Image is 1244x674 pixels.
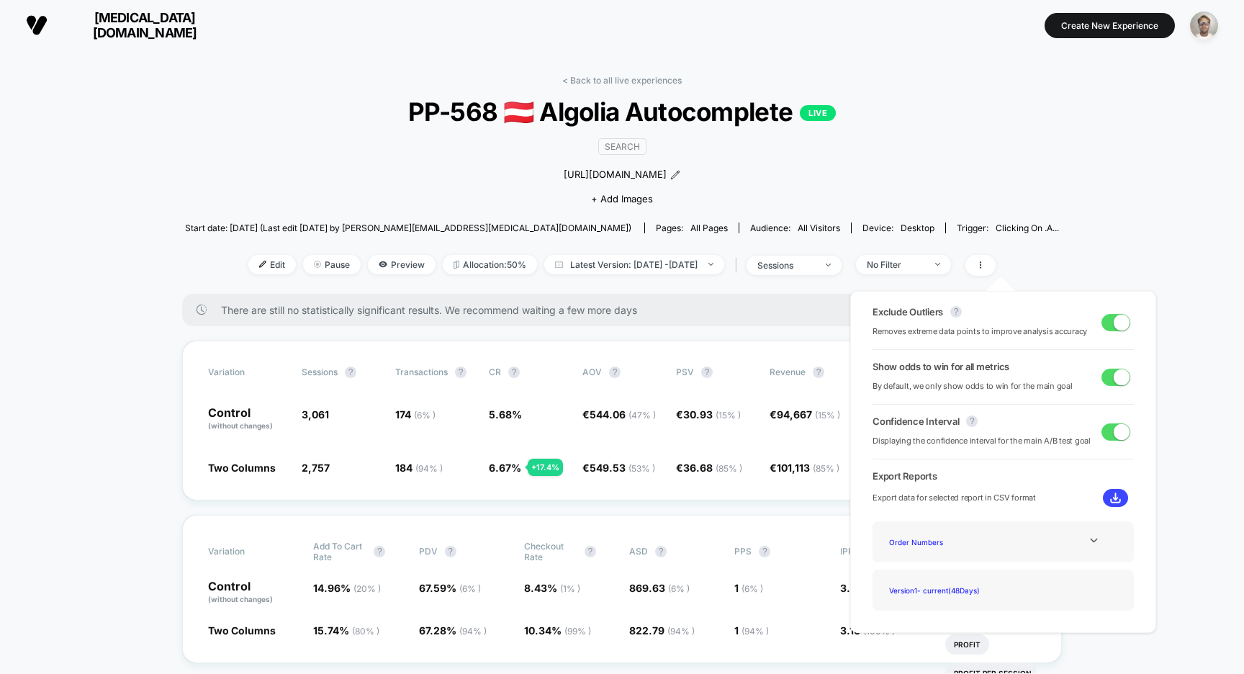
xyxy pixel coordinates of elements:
[414,410,436,421] span: ( 6 % )
[489,367,501,377] span: CR
[229,96,1015,127] span: PP-568 🇦🇹 Algolia Autocomplete
[813,367,824,378] button: ?
[302,367,338,377] span: Sessions
[248,255,296,274] span: Edit
[750,223,840,233] div: Audience:
[742,583,763,594] span: ( 6 % )
[950,306,962,318] button: ?
[302,462,330,474] span: 2,757
[58,10,231,40] span: [MEDICAL_DATA][DOMAIN_NAME]
[655,546,667,557] button: ?
[734,582,763,594] span: 1
[564,168,667,182] span: [URL][DOMAIN_NAME]
[873,470,1134,482] span: Export Reports
[668,583,690,594] span: ( 6 % )
[676,367,694,377] span: PSV
[395,462,443,474] span: 184
[1190,12,1218,40] img: ppic
[770,408,840,421] span: €
[419,624,487,637] span: 67.28 %
[957,223,1059,233] div: Trigger:
[1110,493,1121,503] img: download
[489,462,521,474] span: 6.67 %
[353,583,381,594] span: ( 20 % )
[873,306,943,318] span: Exclude Outliers
[1045,13,1175,38] button: Create New Experience
[314,261,321,268] img: end
[560,583,580,594] span: ( 1 % )
[800,105,836,121] p: LIVE
[770,462,839,474] span: €
[873,415,959,427] span: Confidence Interval
[813,463,839,474] span: ( 85 % )
[544,255,724,274] span: Latest Version: [DATE] - [DATE]
[528,459,563,476] div: + 17.4 %
[656,223,728,233] div: Pages:
[313,582,381,594] span: 14.96 %
[628,463,655,474] span: ( 53 % )
[208,421,273,430] span: (without changes)
[489,408,522,421] span: 5.68 %
[935,263,940,266] img: end
[208,541,287,562] span: Variation
[208,580,299,605] p: Control
[524,624,591,637] span: 10.34 %
[1186,11,1222,40] button: ppic
[883,580,999,600] div: Version 1 - current ( 48 Days)
[374,546,385,557] button: ?
[582,367,602,377] span: AOV
[585,546,596,557] button: ?
[582,462,655,474] span: €
[598,138,646,155] span: SEARCH
[667,626,695,637] span: ( 94 % )
[352,626,379,637] span: ( 80 % )
[524,582,580,594] span: 8.43 %
[757,260,815,271] div: sessions
[524,541,577,562] span: Checkout Rate
[716,463,742,474] span: ( 85 % )
[798,223,840,233] span: All Visitors
[582,408,656,421] span: €
[395,367,448,377] span: Transactions
[419,546,438,557] span: PDV
[996,223,1059,233] span: Clicking on .a...
[676,408,741,421] span: €
[508,367,520,378] button: ?
[208,367,287,378] span: Variation
[303,255,361,274] span: Pause
[851,223,945,233] span: Device:
[590,408,656,421] span: 544.06
[26,14,48,36] img: Visually logo
[676,462,742,474] span: €
[690,223,728,233] span: all pages
[562,75,682,86] a: < Back to all live experiences
[454,261,459,269] img: rebalance
[901,223,934,233] span: desktop
[395,408,436,421] span: 174
[455,367,466,378] button: ?
[873,491,1036,505] span: Export data for selected report in CSV format
[883,532,999,552] div: Order Numbers
[345,367,356,378] button: ?
[591,193,653,205] span: + Add Images
[629,582,690,594] span: 869.63
[742,626,769,637] span: ( 94 % )
[555,261,563,268] img: calendar
[208,624,276,637] span: Two Columns
[708,263,713,266] img: end
[873,379,1073,393] span: By default, we only show odds to win for the main goal
[629,624,695,637] span: 822.79
[313,541,366,562] span: Add To Cart Rate
[459,626,487,637] span: ( 94 % )
[873,361,1009,372] span: Show odds to win for all metrics
[564,626,591,637] span: ( 99 % )
[208,462,276,474] span: Two Columns
[683,408,741,421] span: 30.93
[609,367,621,378] button: ?
[826,264,831,266] img: end
[313,624,379,637] span: 15.74 %
[777,462,839,474] span: 101,113
[22,9,235,41] button: [MEDICAL_DATA][DOMAIN_NAME]
[759,546,770,557] button: ?
[867,259,924,270] div: No Filter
